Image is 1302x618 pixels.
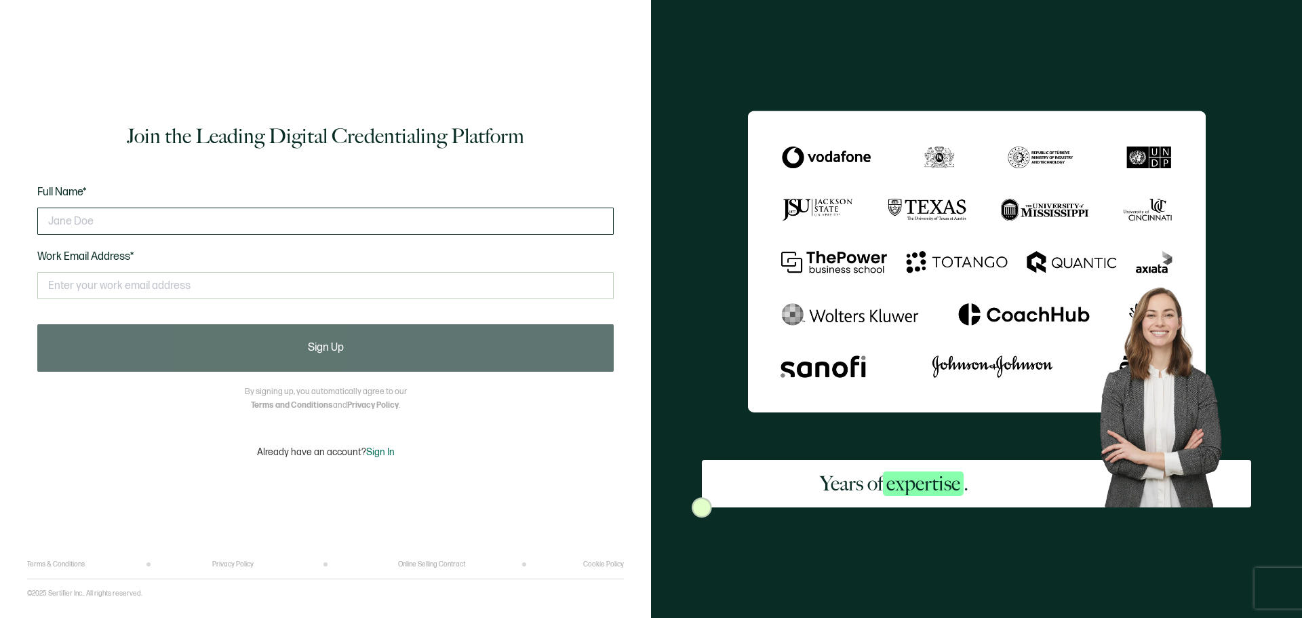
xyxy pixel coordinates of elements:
[37,208,614,235] input: Jane Doe
[37,272,614,299] input: Enter your work email address
[27,560,85,568] a: Terms & Conditions
[692,497,712,518] img: Sertifier Signup
[37,250,134,263] span: Work Email Address*
[583,560,624,568] a: Cookie Policy
[347,400,399,410] a: Privacy Policy
[366,446,395,458] span: Sign In
[1086,276,1251,507] img: Sertifier Signup - Years of <span class="strong-h">expertise</span>. Hero
[251,400,333,410] a: Terms and Conditions
[245,385,407,412] p: By signing up, you automatically agree to our and .
[212,560,254,568] a: Privacy Policy
[257,446,395,458] p: Already have an account?
[820,470,968,497] h2: Years of .
[37,324,614,372] button: Sign Up
[883,471,964,496] span: expertise
[27,590,142,598] p: ©2025 Sertifier Inc.. All rights reserved.
[398,560,465,568] a: Online Selling Contract
[308,343,344,353] span: Sign Up
[127,123,524,150] h1: Join the Leading Digital Credentialing Platform
[748,111,1206,412] img: Sertifier Signup - Years of <span class="strong-h">expertise</span>.
[37,186,87,199] span: Full Name*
